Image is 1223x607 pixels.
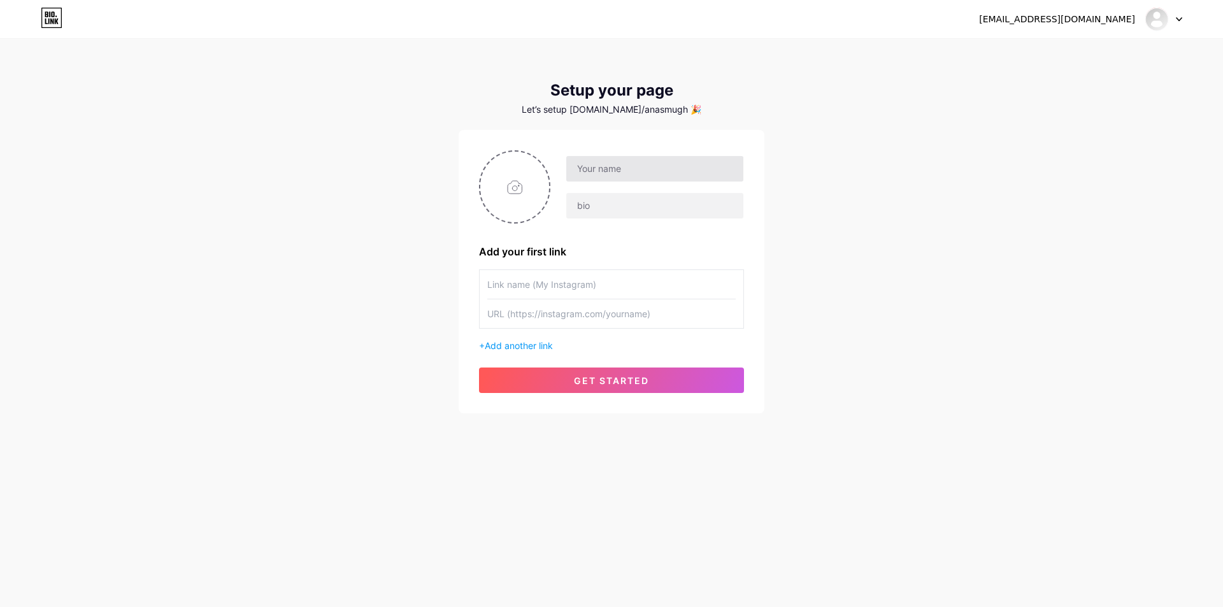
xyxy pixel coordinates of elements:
[479,244,744,259] div: Add your first link
[566,156,743,182] input: Your name
[459,104,764,115] div: Let’s setup [DOMAIN_NAME]/anasmugh 🎉
[1145,7,1169,31] img: Anas mughal
[459,82,764,99] div: Setup your page
[566,193,743,218] input: bio
[479,368,744,393] button: get started
[487,299,736,328] input: URL (https://instagram.com/yourname)
[979,13,1135,26] div: [EMAIL_ADDRESS][DOMAIN_NAME]
[574,375,649,386] span: get started
[479,339,744,352] div: +
[487,270,736,299] input: Link name (My Instagram)
[485,340,553,351] span: Add another link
